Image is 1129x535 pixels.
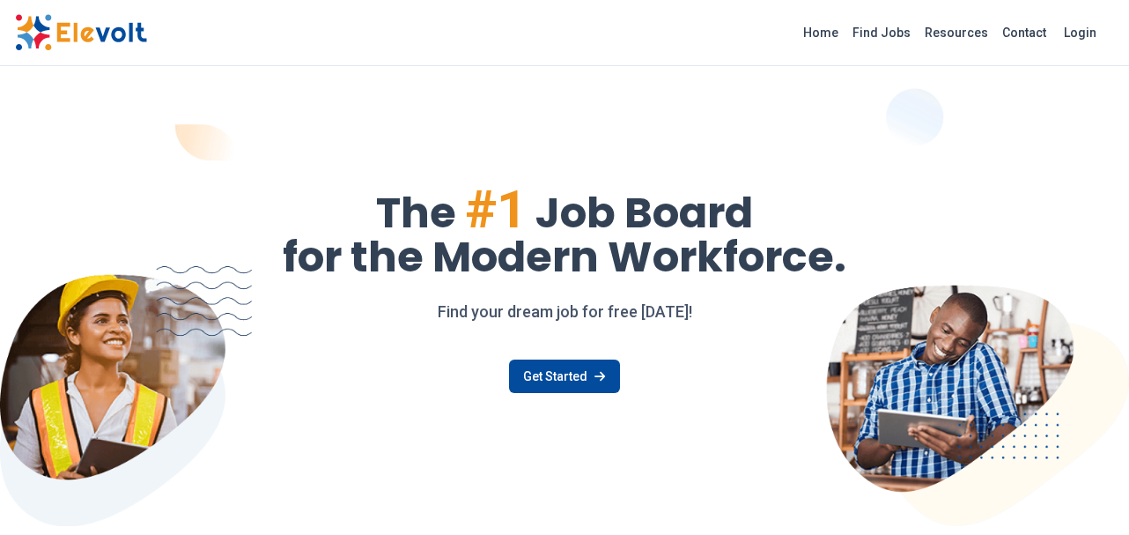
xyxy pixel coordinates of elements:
p: Find your dream job for free [DATE]! [15,300,1114,324]
a: Home [796,19,845,47]
span: #1 [465,178,527,241]
a: Get Started [509,360,619,393]
a: Find Jobs [845,19,918,47]
a: Contact [995,19,1053,47]
a: Resources [918,19,995,47]
img: Elevolt [15,14,147,51]
a: Login [1053,15,1107,50]
h1: The Job Board for the Modern Workforce. [15,183,1114,279]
